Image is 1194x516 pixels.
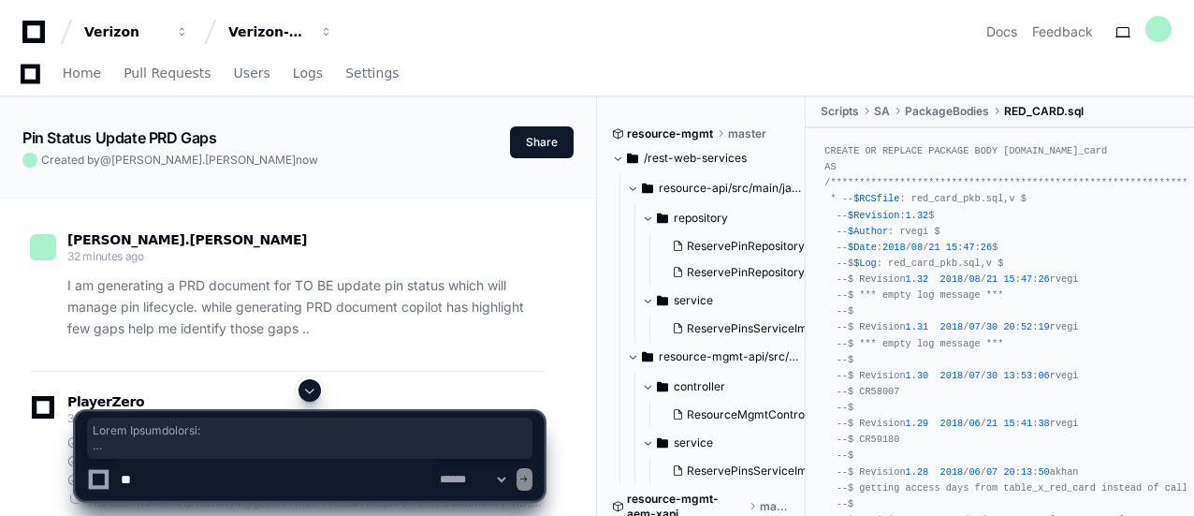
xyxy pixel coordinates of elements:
span: now [296,153,318,167]
span: $Author [848,226,888,237]
a: Pull Requests [124,52,211,96]
span: [PERSON_NAME].[PERSON_NAME] [111,153,296,167]
span: ReservePinRepositoryImpl.java [687,265,852,280]
span: @ [100,153,111,167]
div: Verizon [84,22,165,41]
span: /rest-web-services [644,151,747,166]
div: Verizon-Clarify-Resource-Management [228,22,309,41]
span: $Log [853,258,877,269]
svg: Directory [642,346,653,368]
span: Pull Requests [124,67,211,79]
span: 2018 [882,242,906,253]
span: RED_CARD.sql [1004,104,1084,119]
p: I am generating a PRD document for TO BE update pin status which will manage pin lifecycle. while... [67,275,544,339]
svg: Directory [657,376,668,398]
span: 52 [1021,321,1032,332]
button: Verizon-Clarify-Resource-Management [221,15,341,49]
span: 2018 [940,321,964,332]
button: repository [642,203,822,233]
span: $Date [848,242,877,253]
span: 53 [1021,370,1032,381]
span: resource-mgmt-api/src/main/java/com/tracfone/resourcemgmt [659,349,807,364]
a: Logs [293,52,323,96]
span: 06 [1038,370,1049,381]
button: Feedback [1032,22,1093,41]
span: 47 [1021,273,1032,285]
span: 2018 [940,273,964,285]
span: 19 [1038,321,1049,332]
svg: Directory [642,177,653,199]
span: 08 [968,273,980,285]
button: /rest-web-services [612,143,792,173]
span: 21 [986,273,997,285]
span: 1.32 [906,273,929,285]
span: 07 [968,370,980,381]
span: Lorem Ipsumdolorsi: ametconSectetu (Adipi, Elitsedd) Eiusmodt incididuntu labor etd magnaal enima... [93,423,527,453]
span: 15 [946,242,957,253]
span: 08 [911,242,923,253]
span: 15 [1003,273,1014,285]
span: Users [234,67,270,79]
span: 26 [1038,273,1049,285]
span: 1.30 [906,370,929,381]
app-text-character-animate: Pin Status Update PRD Gaps [22,128,217,147]
span: 20 [1003,321,1014,332]
span: 13 [1003,370,1014,381]
span: repository [674,211,728,226]
svg: Directory [627,147,638,170]
span: $Revision [848,210,899,221]
span: 2018 [940,370,964,381]
svg: Directory [657,207,668,229]
span: 32 minutes ago [67,249,144,263]
span: SA [874,104,890,119]
span: service [674,293,713,308]
svg: Directory [657,289,668,312]
a: Users [234,52,270,96]
button: Share [510,126,574,158]
a: Docs [986,22,1017,41]
span: 30 [986,370,997,381]
button: service [642,286,822,316]
span: Scripts [821,104,859,119]
span: 1.32 [906,210,929,221]
button: Verizon [77,15,197,49]
span: resource-mgmt [627,126,713,141]
button: resource-mgmt-api/src/main/java/com/tracfone/resourcemgmt [627,342,807,372]
button: controller [642,372,822,402]
span: Settings [345,67,399,79]
button: resource-api/src/main/java/com/tracfone/resource [627,173,807,203]
a: Home [63,52,101,96]
span: 47 [963,242,974,253]
button: ReservePinRepository.java [664,233,825,259]
span: master [728,126,766,141]
span: 21 [928,242,939,253]
span: Created by [41,153,318,168]
span: 1.31 [906,321,929,332]
span: resource-api/src/main/java/com/tracfone/resource [659,181,807,196]
span: $RCSfile [853,193,899,204]
button: ReservePinsServiceImpl.java [664,316,825,342]
span: [PERSON_NAME].[PERSON_NAME] [67,232,307,247]
span: ReservePinRepository.java [687,239,829,254]
span: ReservePinsServiceImpl.java [687,321,842,336]
span: 26 [981,242,992,253]
a: Settings [345,52,399,96]
button: ReservePinRepositoryImpl.java [664,259,825,286]
span: Logs [293,67,323,79]
span: 30 [986,321,997,332]
span: PackageBodies [905,104,989,119]
span: Home [63,67,101,79]
span: 07 [968,321,980,332]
